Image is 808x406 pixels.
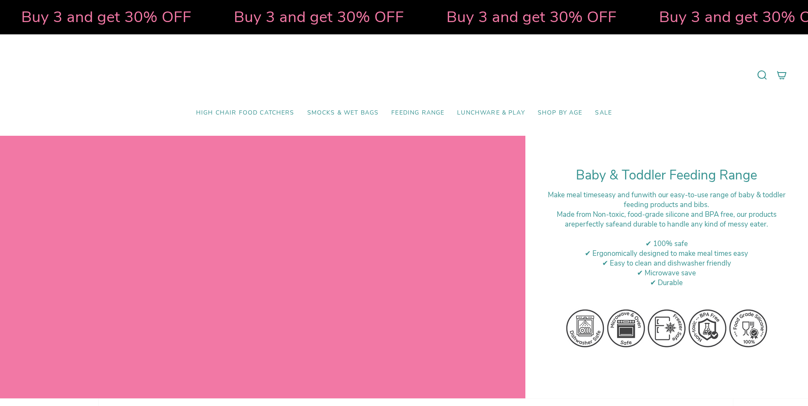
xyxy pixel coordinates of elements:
[547,239,787,249] div: ✔ 100% safe
[385,103,451,123] a: Feeding Range
[538,109,583,117] span: Shop by Age
[547,258,787,268] div: ✔ Easy to clean and dishwasher friendly
[547,190,787,210] div: Make meal times with our easy-to-use range of baby & toddler feeding products and bibs.
[451,103,531,123] a: Lunchware & Play
[547,168,787,183] h1: Baby & Toddler Feeding Range
[547,278,787,288] div: ✔ Durable
[331,47,477,103] a: Mumma’s Little Helpers
[589,103,618,123] a: SALE
[190,103,301,123] a: High Chair Food Catchers
[229,6,399,28] strong: Buy 3 and get 30% OFF
[301,103,385,123] a: Smocks & Wet Bags
[547,210,787,229] div: M
[457,109,525,117] span: Lunchware & Play
[575,219,619,229] strong: perfectly safe
[531,103,589,123] a: Shop by Age
[391,109,444,117] span: Feeding Range
[17,6,187,28] strong: Buy 3 and get 30% OFF
[442,6,612,28] strong: Buy 3 and get 30% OFF
[307,109,379,117] span: Smocks & Wet Bags
[601,190,642,200] strong: easy and fun
[196,109,295,117] span: High Chair Food Catchers
[563,210,777,229] span: ade from Non-toxic, food-grade silicone and BPA free, our products are and durable to handle any ...
[637,268,696,278] span: ✔ Microwave save
[547,249,787,258] div: ✔ Ergonomically designed to make meal times easy
[595,109,612,117] span: SALE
